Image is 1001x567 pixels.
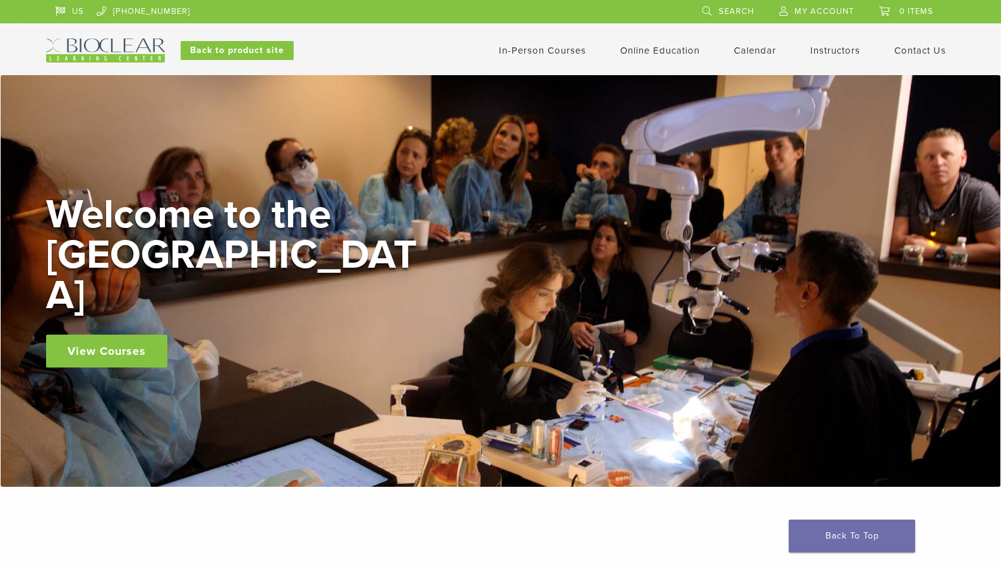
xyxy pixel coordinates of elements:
a: In-Person Courses [499,45,586,56]
a: Calendar [734,45,776,56]
a: Back to product site [181,41,294,60]
span: 0 items [899,6,933,16]
h2: Welcome to the [GEOGRAPHIC_DATA] [46,194,425,316]
img: Bioclear [46,39,165,63]
a: View Courses [46,335,167,367]
a: Contact Us [894,45,946,56]
span: Search [719,6,754,16]
a: Instructors [810,45,860,56]
a: Back To Top [789,520,915,552]
span: My Account [794,6,854,16]
a: Online Education [620,45,700,56]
